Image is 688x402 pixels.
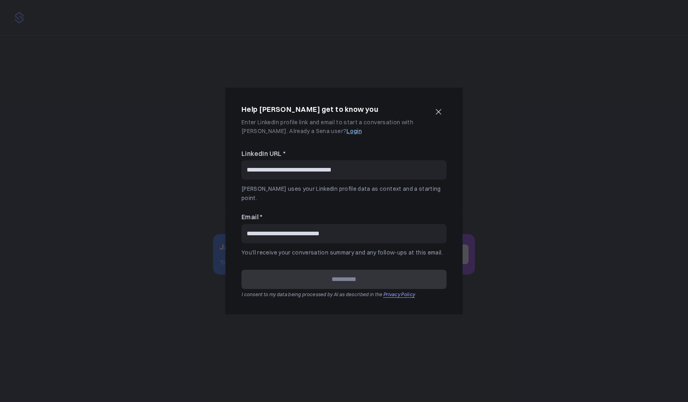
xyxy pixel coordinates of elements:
h2: Help [PERSON_NAME] get to know you [241,104,378,115]
a: Privacy Policy [383,291,415,297]
p: [PERSON_NAME] uses your LinkedIn profile data as context and a starting point. [241,184,447,202]
label: Email * [241,212,447,222]
label: LinkedIn URL * [241,149,447,159]
p: Enter LinkedIn profile link and email to start a conversation with [PERSON_NAME]. Already a Sena ... [241,118,427,136]
a: Login [346,127,362,135]
span: I consent to my data being processed by AI as described in the [241,291,382,297]
p: You’ll receive your conversation summary and any follow-ups at this email. [241,248,447,257]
